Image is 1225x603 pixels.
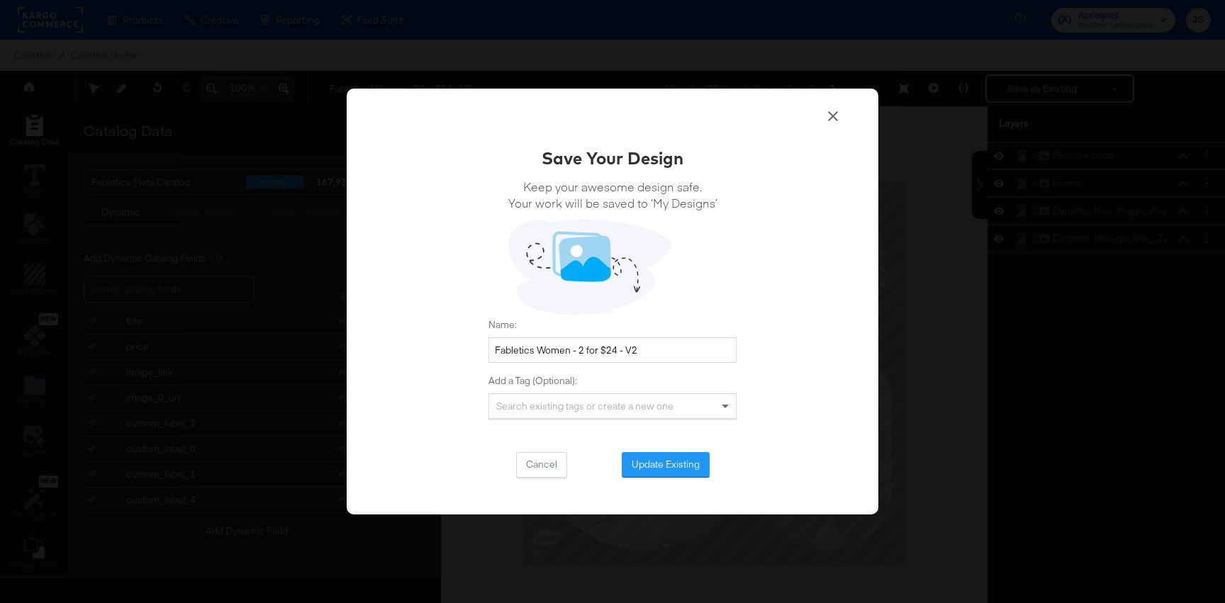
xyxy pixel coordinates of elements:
div: Search existing tags or create a new one [489,394,736,418]
button: Update Existing [622,452,710,478]
label: Name: [488,318,737,332]
span: Your work will be saved to ‘My Designs’ [508,195,717,211]
div: Save Your Design [542,146,683,170]
button: Cancel [516,452,567,478]
label: Add a Tag (Optional): [488,374,737,388]
span: Keep your awesome design safe. [508,179,717,195]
